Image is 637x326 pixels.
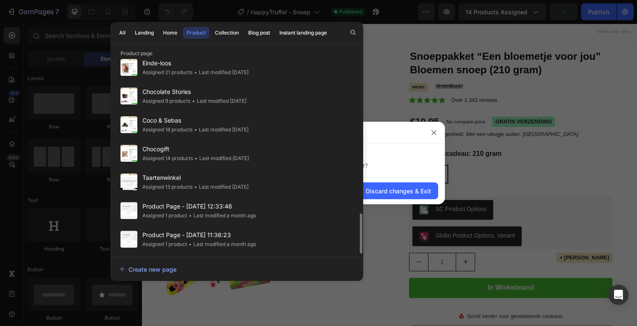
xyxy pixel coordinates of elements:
button: decrement [273,235,292,253]
button: Product [183,27,209,39]
span: Chocolate Stories [142,87,246,97]
div: Assigned 13 products [142,183,193,191]
pre: + [PERSON_NAME] [423,234,480,245]
p: Product page [110,49,363,58]
div: SC Product Options [300,185,352,194]
div: Product [187,29,206,37]
span: Taartenwinkel [142,173,249,183]
div: Last modified [DATE] [193,183,249,191]
pre: merk [273,61,292,69]
span: Coco & Sebas [142,115,249,126]
button: Discard changes & Exit [359,182,438,199]
div: Discard changes & Exit [366,187,431,195]
i: Voor elke gelegenheid. Met een vleugje suiker. [GEOGRAPHIC_DATA] [273,110,445,116]
button: In Winkelmand [273,260,480,281]
div: Last modified [DATE] [193,126,249,134]
span: • [192,98,195,104]
p: No compare price [310,98,351,103]
div: Last modified [DATE] [193,68,249,77]
div: Globo Product Options, Variant [300,212,381,221]
span: Product Page - [DATE] 12:33:46 [142,201,256,211]
div: Last modified [DATE] [190,97,246,105]
span: Einde-loos [142,58,249,68]
div: Open Intercom Messenger [608,285,629,305]
div: Blog post [248,29,270,37]
div: Assigned 14 products [142,154,193,163]
button: Collection [211,27,243,39]
button: increment [321,235,340,253]
button: Landing [131,27,158,39]
button: Home [159,27,181,39]
div: Assigned 18 products [142,126,193,134]
div: Last modified a month ago [187,240,256,249]
p: Scroll verder voor gerelateerde cadeaus [332,295,429,303]
span: • [189,212,192,219]
input: quantity [292,235,321,253]
button: SC Product Options [276,180,359,200]
div: Assigned 1 product [142,211,187,220]
div: Collection [215,29,239,37]
span: • [194,126,197,133]
button: Carousel Next Arrow [235,115,245,125]
div: Assigned 1 product [142,240,187,249]
h2: Verwenboxen [298,59,328,69]
div: In Winkelmand [353,266,400,275]
div: Assigned 9 products [142,97,190,105]
h1: Snoeppakket “Een bloemetje voor jou” Bloemen snoep (210 gram) [273,26,480,55]
img: CNmi6eePj4UDEAE=.png [283,212,293,222]
span: 210 gram [280,150,305,157]
span: • [194,184,197,190]
pre: GRATIS VERZENDING [357,95,422,106]
legend: Brievenbuscadeau: 210 gram [273,128,368,139]
img: Alt Image [323,295,329,302]
span: • [189,241,192,247]
div: Landing [135,29,154,37]
span: • [194,69,197,75]
div: Create new page [119,265,177,274]
div: Last modified [DATE] [193,154,249,163]
button: Create new page [119,261,355,278]
div: Last modified a month ago [187,211,256,220]
div: All [119,29,126,37]
button: Blog post [244,27,274,39]
span: • [195,155,198,161]
p: Over 1.343 reviews [316,74,363,83]
span: Chocogift [142,144,249,154]
div: Instant landing page [279,29,327,37]
div: Home [163,29,177,37]
img: CP2Uwo_GuYIDEAE=.png [283,185,293,195]
button: Instant landing page [276,27,331,39]
button: All [115,27,129,39]
span: Product Page - [DATE] 11:36:23 [142,230,256,240]
button: Globo Product Options, Variant [276,207,388,227]
div: Assigned 21 products [142,68,193,77]
div: €10,95 [273,93,304,107]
